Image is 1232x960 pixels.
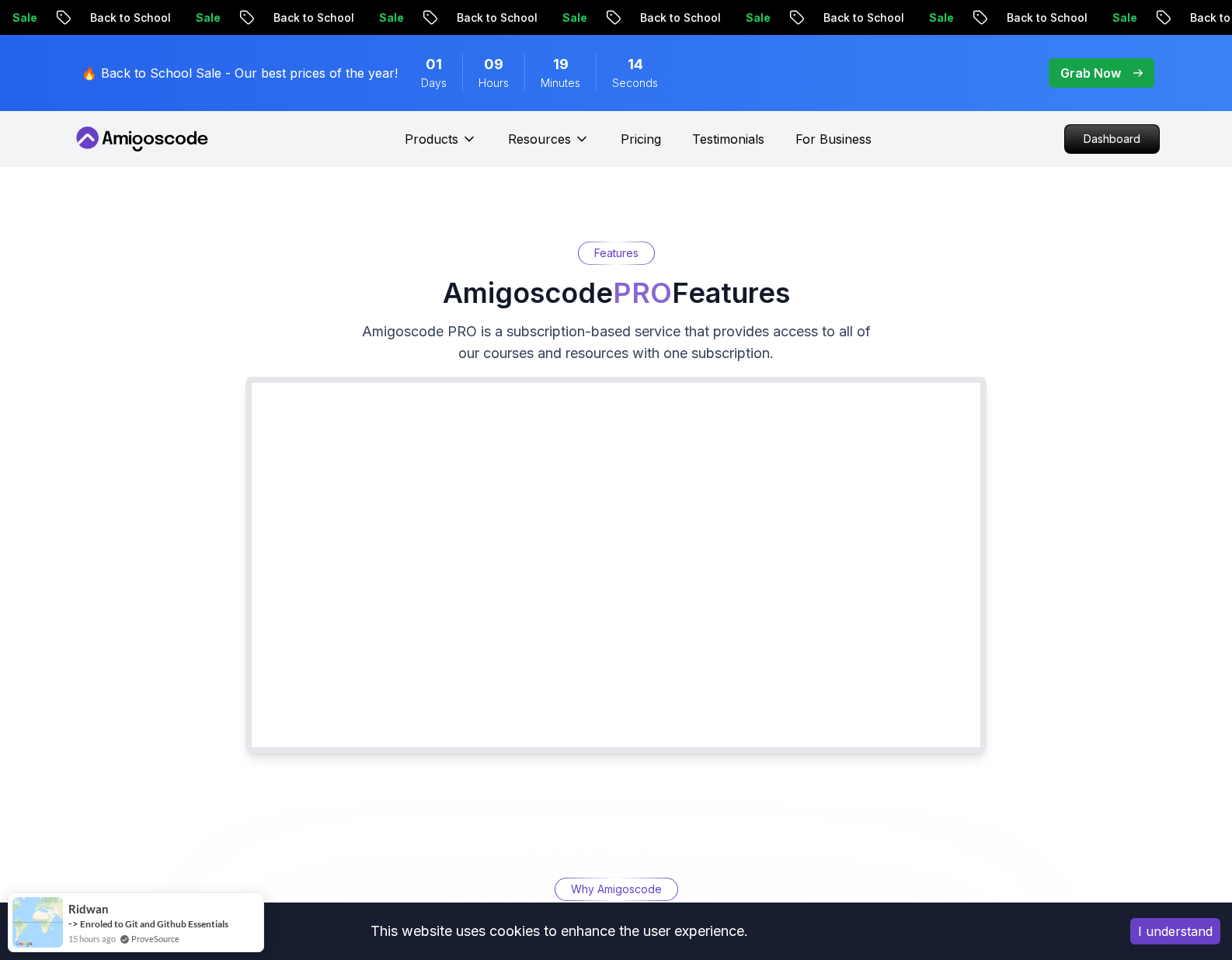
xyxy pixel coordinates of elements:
button: Products [405,130,477,161]
button: Resources [508,130,590,161]
p: Sale [385,10,434,26]
a: Dashboard [1064,124,1160,154]
p: Dashboard [1065,125,1159,153]
p: Features [594,245,639,261]
span: Minutes [541,75,580,91]
a: ProveSource [131,932,179,945]
h2: Amigoscode Features [443,277,790,308]
img: provesource social proof notification image [12,897,63,948]
p: Sale [568,10,618,26]
span: Days [421,75,447,91]
span: 9 Hours [484,54,503,75]
p: Sale [1118,10,1168,26]
p: Back to School [462,10,568,26]
p: Sale [934,10,984,26]
p: Amigoscode PRO is a subscription-based service that provides access to all of our courses and res... [355,321,877,364]
a: Testimonials [692,130,764,148]
p: Back to School [96,10,201,26]
span: 19 Minutes [553,54,569,75]
p: Back to School [646,10,751,26]
p: 🔥 Back to School Sale - Our best prices of the year! [82,64,398,82]
p: Grab Now [1060,64,1121,82]
p: Products [405,130,458,148]
p: Sale [751,10,801,26]
button: Accept cookies [1130,918,1220,944]
p: Back to School [279,10,385,26]
span: Seconds [612,75,658,91]
span: 15 hours ago [68,932,116,945]
p: Why Amigoscode [571,882,662,897]
span: 14 Seconds [628,54,643,75]
a: Enroled to Git and Github Essentials [80,918,228,930]
p: Sale [18,10,68,26]
a: For Business [795,130,872,148]
span: 1 Days [426,54,442,75]
span: PRO [613,276,672,310]
p: Resources [508,130,571,148]
p: Back to School [829,10,934,26]
div: This website uses cookies to enhance the user experience. [12,914,1107,948]
a: Pricing [621,130,661,148]
p: Back to School [1012,10,1118,26]
span: Hours [479,75,509,91]
p: Sale [201,10,251,26]
span: ridwan [68,903,109,916]
span: -> [68,917,78,930]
